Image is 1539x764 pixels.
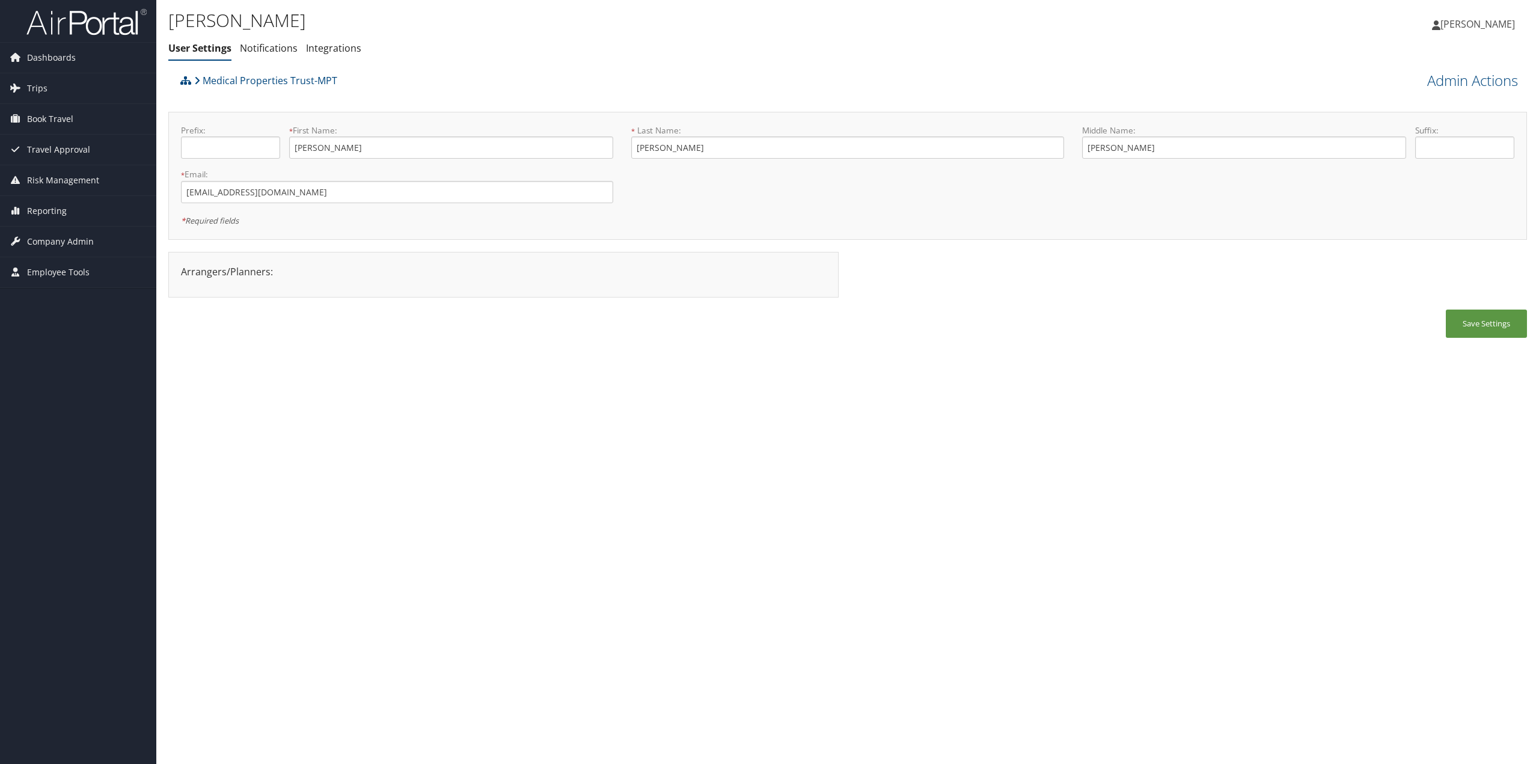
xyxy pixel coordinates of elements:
[194,69,337,93] a: Medical Properties Trust-MPT
[1082,124,1406,136] label: Middle Name:
[181,124,280,136] label: Prefix:
[27,227,94,257] span: Company Admin
[306,41,361,55] a: Integrations
[1446,310,1527,338] button: Save Settings
[1432,6,1527,42] a: [PERSON_NAME]
[1427,70,1518,91] a: Admin Actions
[181,168,613,180] label: Email:
[289,124,613,136] label: First Name:
[1415,124,1514,136] label: Suffix:
[27,43,76,73] span: Dashboards
[27,257,90,287] span: Employee Tools
[631,124,1063,136] label: Last Name:
[168,8,1074,33] h1: [PERSON_NAME]
[181,215,239,226] em: Required fields
[27,73,47,103] span: Trips
[26,8,147,36] img: airportal-logo.png
[27,104,73,134] span: Book Travel
[240,41,298,55] a: Notifications
[172,264,835,279] div: Arrangers/Planners:
[168,41,231,55] a: User Settings
[27,165,99,195] span: Risk Management
[27,196,67,226] span: Reporting
[27,135,90,165] span: Travel Approval
[1440,17,1515,31] span: [PERSON_NAME]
